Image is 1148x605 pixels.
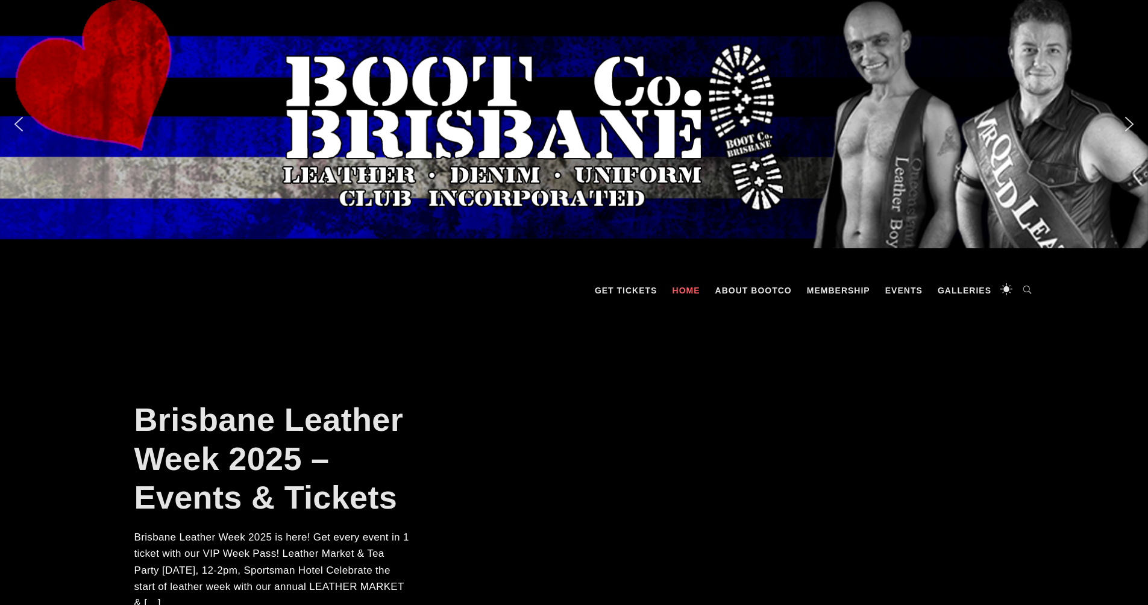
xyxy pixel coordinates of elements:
[932,272,997,309] a: Galleries
[589,272,663,309] a: GET TICKETS
[801,272,876,309] a: Membership
[709,272,798,309] a: About BootCo
[1120,114,1139,134] img: next arrow
[9,114,28,134] img: previous arrow
[667,272,706,309] a: Home
[134,401,404,516] a: Brisbane Leather Week 2025 – Events & Tickets
[879,272,929,309] a: Events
